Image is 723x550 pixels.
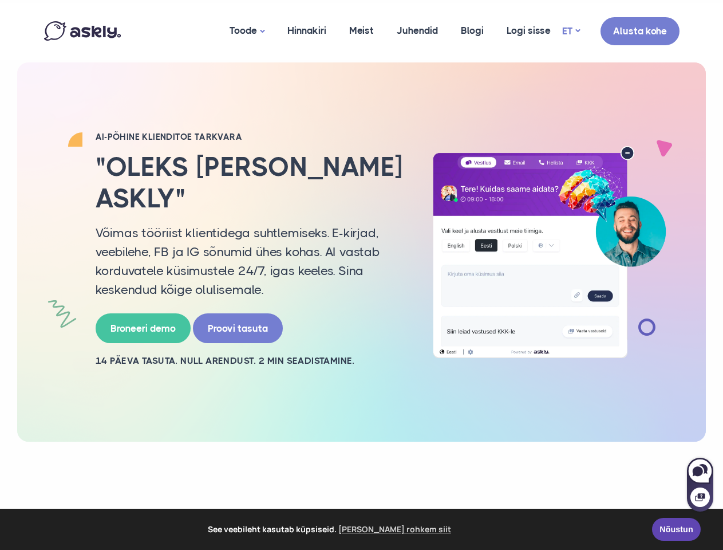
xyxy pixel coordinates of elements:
[495,3,562,58] a: Logi sisse
[96,313,191,344] a: Broneeri demo
[652,518,701,541] a: Nõustun
[193,313,283,344] a: Proovi tasuta
[562,23,580,40] a: ET
[397,111,714,513] iframe: Askly chat
[338,3,385,58] a: Meist
[337,521,453,538] a: learn more about cookies
[449,3,495,58] a: Blogi
[96,131,405,143] h2: AI-PÕHINE KLIENDITOE TARKVARA
[96,151,405,214] h2: "Oleks [PERSON_NAME] Askly"
[96,355,405,367] h2: 14 PÄEVA TASUTA. NULL ARENDUST. 2 MIN SEADISTAMINE.
[44,21,121,41] img: Askly
[96,223,405,299] p: Võimas tööriist klientidega suhtlemiseks. E-kirjad, veebilehe, FB ja IG sõnumid ühes kohas. AI va...
[218,3,276,60] a: Toode
[17,521,644,538] span: See veebileht kasutab küpsiseid.
[385,3,449,58] a: Juhendid
[276,3,338,58] a: Hinnakiri
[600,17,679,45] a: Alusta kohe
